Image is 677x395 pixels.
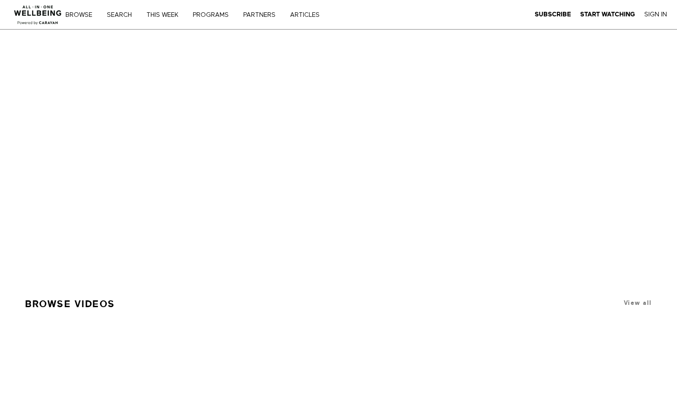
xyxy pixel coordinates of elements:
[287,12,329,18] a: ARTICLES
[535,11,571,18] strong: Subscribe
[62,12,102,18] a: Browse
[72,10,338,19] nav: Primary
[143,12,188,18] a: THIS WEEK
[240,12,285,18] a: PARTNERS
[644,10,667,19] a: Sign In
[104,12,141,18] a: Search
[190,12,238,18] a: PROGRAMS
[535,10,571,19] a: Subscribe
[624,299,652,306] a: View all
[25,294,115,314] a: Browse Videos
[580,10,635,19] a: Start Watching
[580,11,635,18] strong: Start Watching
